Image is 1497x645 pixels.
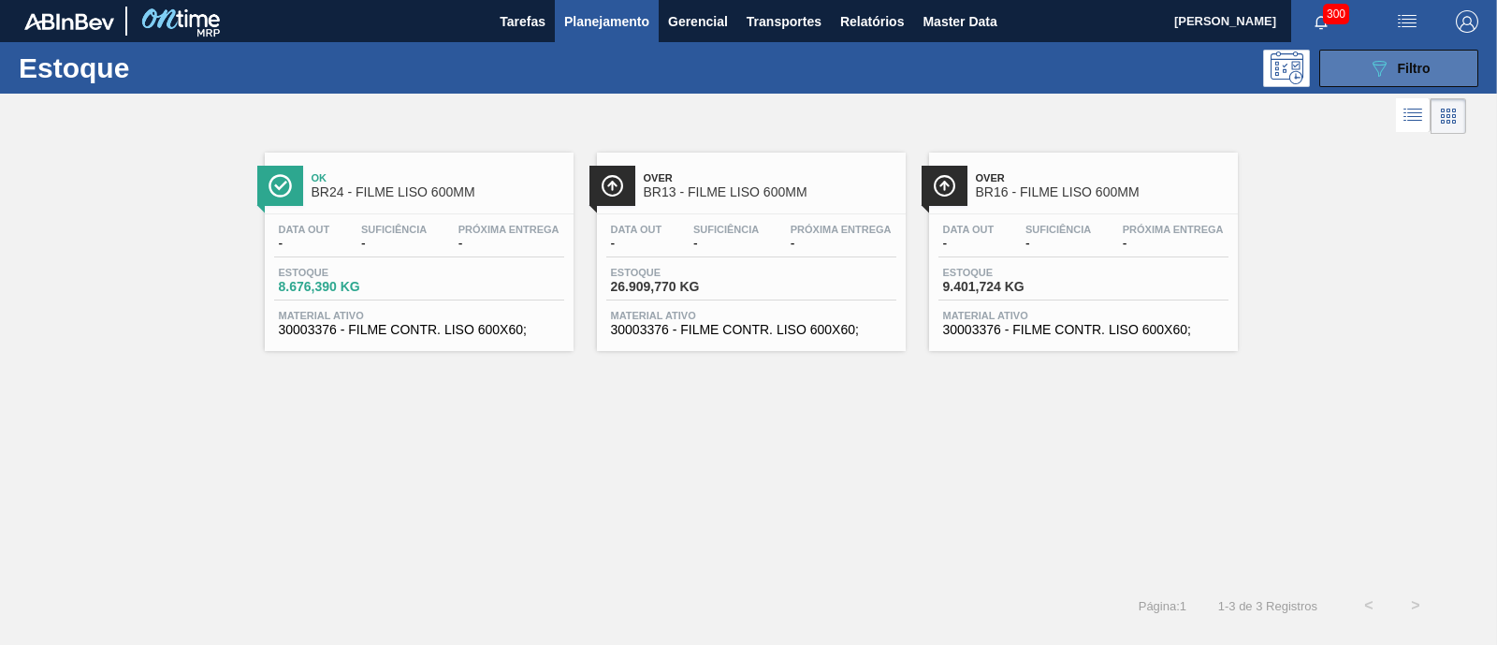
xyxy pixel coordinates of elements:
[1319,50,1478,87] button: Filtro
[791,237,892,251] span: -
[1291,8,1351,35] button: Notificações
[458,237,560,251] span: -
[1323,4,1349,24] span: 300
[279,237,330,251] span: -
[1025,224,1091,235] span: Suficiência
[943,280,1074,294] span: 9.401,724 KG
[1431,98,1466,134] div: Visão em Cards
[1396,10,1418,33] img: userActions
[611,310,892,321] span: Material ativo
[976,172,1228,183] span: Over
[644,172,896,183] span: Over
[943,267,1074,278] span: Estoque
[1025,237,1091,251] span: -
[500,10,545,33] span: Tarefas
[923,10,996,33] span: Master Data
[312,172,564,183] span: Ok
[693,237,759,251] span: -
[747,10,821,33] span: Transportes
[611,237,662,251] span: -
[1214,599,1317,613] span: 1 - 3 de 3 Registros
[1345,582,1392,629] button: <
[24,13,114,30] img: TNhmsLtSVTkK8tSr43FrP2fwEKptu5GPRR3wAAAABJRU5ErkJggg==
[269,174,292,198] img: Ícone
[1123,237,1224,251] span: -
[279,310,560,321] span: Material ativo
[19,57,290,79] h1: Estoque
[791,224,892,235] span: Próxima Entrega
[583,139,915,351] a: ÍconeOverBR13 - FILME LISO 600MMData out-Suficiência-Próxima Entrega-Estoque26.909,770 KGMaterial...
[1139,599,1186,613] span: Página : 1
[693,224,759,235] span: Suficiência
[279,280,410,294] span: 8.676,390 KG
[976,185,1228,199] span: BR16 - FILME LISO 600MM
[279,267,410,278] span: Estoque
[933,174,956,198] img: Ícone
[564,10,649,33] span: Planejamento
[668,10,728,33] span: Gerencial
[611,224,662,235] span: Data out
[1263,50,1310,87] div: Pogramando: nenhum usuário selecionado
[1396,98,1431,134] div: Visão em Lista
[943,323,1224,337] span: 30003376 - FILME CONTR. LISO 600X60;
[840,10,904,33] span: Relatórios
[611,267,742,278] span: Estoque
[361,224,427,235] span: Suficiência
[943,310,1224,321] span: Material ativo
[1456,10,1478,33] img: Logout
[312,185,564,199] span: BR24 - FILME LISO 600MM
[251,139,583,351] a: ÍconeOkBR24 - FILME LISO 600MMData out-Suficiência-Próxima Entrega-Estoque8.676,390 KGMaterial at...
[644,185,896,199] span: BR13 - FILME LISO 600MM
[279,224,330,235] span: Data out
[361,237,427,251] span: -
[601,174,624,198] img: Ícone
[611,280,742,294] span: 26.909,770 KG
[1123,224,1224,235] span: Próxima Entrega
[915,139,1247,351] a: ÍconeOverBR16 - FILME LISO 600MMData out-Suficiência-Próxima Entrega-Estoque9.401,724 KGMaterial ...
[1392,582,1439,629] button: >
[943,224,995,235] span: Data out
[611,323,892,337] span: 30003376 - FILME CONTR. LISO 600X60;
[943,237,995,251] span: -
[1398,61,1431,76] span: Filtro
[458,224,560,235] span: Próxima Entrega
[279,323,560,337] span: 30003376 - FILME CONTR. LISO 600X60;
